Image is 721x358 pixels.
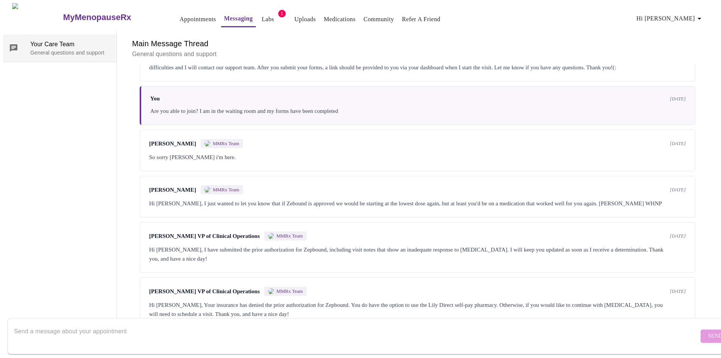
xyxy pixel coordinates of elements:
a: Medications [324,14,355,25]
a: Labs [262,14,274,25]
p: General questions and support [132,50,703,59]
img: MMRX [268,288,274,294]
span: Your Care Team [30,40,111,49]
a: Community [364,14,394,25]
span: You [150,95,160,102]
span: Hi [PERSON_NAME] [637,13,704,24]
a: MyMenopauseRx [62,4,161,31]
span: [DATE] [670,233,686,239]
button: Uploads [291,12,319,27]
span: [PERSON_NAME] [149,187,196,193]
div: Are you able to join? I am in the waiting room and my forms have been completed [150,106,686,116]
a: Uploads [294,14,316,25]
button: Refer a Friend [399,12,444,27]
a: Refer a Friend [402,14,441,25]
div: So sorry [PERSON_NAME] i'm here. [149,153,686,162]
span: [DATE] [670,187,686,193]
span: MMRx Team [213,187,239,193]
button: Appointments [177,12,219,27]
span: [DATE] [670,96,686,102]
span: [PERSON_NAME] VP of Clinical Operations [149,288,260,295]
img: MMRX [204,187,210,193]
span: MMRx Team [213,141,239,147]
button: Medications [321,12,358,27]
img: MyMenopauseRx Logo [12,3,62,31]
button: Messaging [221,11,256,27]
span: [PERSON_NAME] [149,141,196,147]
span: MMRx Team [276,233,303,239]
textarea: Send a message about your appointment [14,324,699,348]
h3: MyMenopauseRx [63,13,131,22]
span: MMRx Team [276,288,303,294]
img: MMRX [204,141,210,147]
a: Appointments [180,14,216,25]
button: Community [361,12,397,27]
button: Hi [PERSON_NAME] [634,11,707,26]
div: Hi [PERSON_NAME], I have submitted the prior authorization for Zepbound, including visit notes th... [149,245,686,263]
a: Messaging [224,13,253,24]
h6: Main Message Thread [132,38,703,50]
span: [PERSON_NAME] VP of Clinical Operations [149,233,260,239]
span: [DATE] [670,141,686,147]
p: General questions and support [30,49,111,56]
div: Your Care TeamGeneral questions and support [3,34,117,62]
div: Hi [PERSON_NAME], I just wanted to let you know that if Zebound is approved we would be starting ... [149,199,686,208]
span: [DATE] [670,288,686,294]
span: 1 [278,10,286,17]
div: Hi [PERSON_NAME], Your insurance has denied the prior authorization for Zepbound. You do have the... [149,300,686,319]
img: MMRX [268,233,274,239]
button: Labs [256,12,280,27]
